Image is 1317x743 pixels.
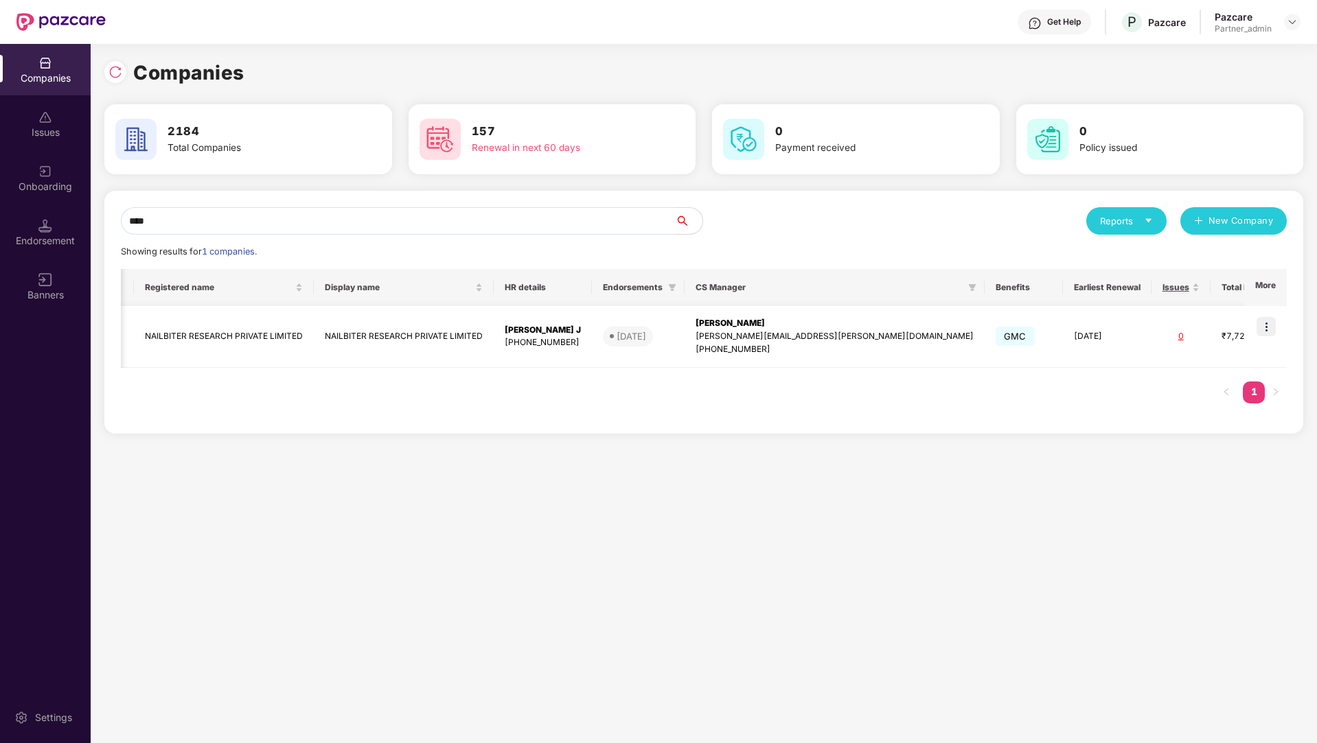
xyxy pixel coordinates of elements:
[494,269,592,306] th: HR details
[1243,381,1265,402] a: 1
[133,58,244,88] h1: Companies
[696,330,974,343] div: [PERSON_NAME][EMAIL_ADDRESS][PERSON_NAME][DOMAIN_NAME]
[1222,388,1230,396] span: left
[968,283,976,292] span: filter
[1243,381,1265,403] li: 1
[668,283,676,292] span: filter
[1222,282,1280,293] span: Total Premium
[617,329,646,343] div: [DATE]
[505,336,581,349] div: [PHONE_NUMBER]
[1244,269,1287,306] th: More
[16,13,106,31] img: New Pazcare Logo
[134,269,314,306] th: Registered name
[1215,381,1237,403] button: left
[775,141,948,156] div: Payment received
[38,56,52,70] img: svg+xml;base64,PHN2ZyBpZD0iQ29tcGFuaWVzIiB4bWxucz0iaHR0cDovL3d3dy53My5vcmcvMjAwMC9zdmciIHdpZHRoPS...
[674,207,703,235] button: search
[14,711,28,724] img: svg+xml;base64,PHN2ZyBpZD0iU2V0dGluZy0yMHgyMCIgeG1sbnM9Imh0dHA6Ly93d3cudzMub3JnLzIwMDAvc3ZnIiB3aW...
[1211,269,1301,306] th: Total Premium
[603,282,663,293] span: Endorsements
[696,282,963,293] span: CS Manager
[1079,141,1252,156] div: Policy issued
[1215,381,1237,403] li: Previous Page
[1047,16,1081,27] div: Get Help
[1180,207,1287,235] button: plusNew Company
[168,123,341,141] h3: 2184
[1028,16,1042,30] img: svg+xml;base64,PHN2ZyBpZD0iSGVscC0zMngzMiIgeG1sbnM9Imh0dHA6Ly93d3cudzMub3JnLzIwMDAvc3ZnIiB3aWR0aD...
[996,327,1035,346] span: GMC
[696,343,974,356] div: [PHONE_NUMBER]
[108,65,122,79] img: svg+xml;base64,PHN2ZyBpZD0iUmVsb2FkLTMyeDMyIiB4bWxucz0iaHR0cDovL3d3dy53My5vcmcvMjAwMC9zdmciIHdpZH...
[1063,269,1152,306] th: Earliest Renewal
[1148,16,1186,29] div: Pazcare
[314,269,494,306] th: Display name
[1163,330,1200,343] div: 0
[723,119,764,160] img: svg+xml;base64,PHN2ZyB4bWxucz0iaHR0cDovL3d3dy53My5vcmcvMjAwMC9zdmciIHdpZHRoPSI2MCIgaGVpZ2h0PSI2MC...
[1209,214,1274,228] span: New Company
[31,711,76,724] div: Settings
[775,123,948,141] h3: 0
[1063,306,1152,368] td: [DATE]
[202,246,257,257] span: 1 companies.
[1194,216,1203,227] span: plus
[121,246,257,257] span: Showing results for
[1215,23,1272,34] div: Partner_admin
[472,123,645,141] h3: 157
[1127,14,1136,30] span: P
[1079,123,1252,141] h3: 0
[985,269,1063,306] th: Benefits
[505,324,581,337] div: [PERSON_NAME] J
[1163,282,1189,293] span: Issues
[1287,16,1298,27] img: svg+xml;base64,PHN2ZyBpZD0iRHJvcGRvd24tMzJ4MzIiIHhtbG5zPSJodHRwOi8vd3d3LnczLm9yZy8yMDAwL3N2ZyIgd2...
[472,141,645,156] div: Renewal in next 60 days
[665,279,679,296] span: filter
[965,279,979,296] span: filter
[38,110,52,124] img: svg+xml;base64,PHN2ZyBpZD0iSXNzdWVzX2Rpc2FibGVkIiB4bWxucz0iaHR0cDovL3d3dy53My5vcmcvMjAwMC9zdmciIH...
[1257,317,1276,336] img: icon
[1272,388,1280,396] span: right
[1222,330,1290,343] div: ₹7,72,900
[115,119,157,160] img: svg+xml;base64,PHN2ZyB4bWxucz0iaHR0cDovL3d3dy53My5vcmcvMjAwMC9zdmciIHdpZHRoPSI2MCIgaGVpZ2h0PSI2MC...
[1144,216,1153,225] span: caret-down
[674,215,702,226] span: search
[696,317,974,330] div: [PERSON_NAME]
[38,219,52,233] img: svg+xml;base64,PHN2ZyB3aWR0aD0iMTQuNSIgaGVpZ2h0PSIxNC41IiB2aWV3Qm94PSIwIDAgMTYgMTYiIGZpbGw9Im5vbm...
[38,273,52,287] img: svg+xml;base64,PHN2ZyB3aWR0aD0iMTYiIGhlaWdodD0iMTYiIHZpZXdCb3g9IjAgMCAxNiAxNiIgZmlsbD0ibm9uZSIgeG...
[1265,381,1287,403] button: right
[168,141,341,156] div: Total Companies
[1215,10,1272,23] div: Pazcare
[314,306,494,368] td: NAILBITER RESEARCH PRIVATE LIMITED
[134,306,314,368] td: NAILBITER RESEARCH PRIVATE LIMITED
[420,119,461,160] img: svg+xml;base64,PHN2ZyB4bWxucz0iaHR0cDovL3d3dy53My5vcmcvMjAwMC9zdmciIHdpZHRoPSI2MCIgaGVpZ2h0PSI2MC...
[1027,119,1068,160] img: svg+xml;base64,PHN2ZyB4bWxucz0iaHR0cDovL3d3dy53My5vcmcvMjAwMC9zdmciIHdpZHRoPSI2MCIgaGVpZ2h0PSI2MC...
[1100,214,1153,228] div: Reports
[325,282,472,293] span: Display name
[38,165,52,178] img: svg+xml;base64,PHN2ZyB3aWR0aD0iMjAiIGhlaWdodD0iMjAiIHZpZXdCb3g9IjAgMCAyMCAyMCIgZmlsbD0ibm9uZSIgeG...
[1265,381,1287,403] li: Next Page
[1152,269,1211,306] th: Issues
[145,282,293,293] span: Registered name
